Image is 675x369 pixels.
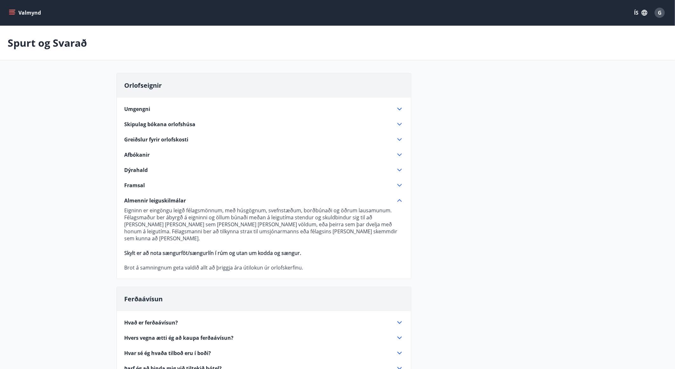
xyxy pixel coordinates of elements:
[125,121,196,128] span: Skipulag bókana orlofshúsa
[125,264,403,271] p: Brot á samningnum geta valdið allt að þriggja ára útilokun úr orlofskerfinu.
[125,167,148,174] span: Dýrahald
[125,181,403,189] div: Framsal
[125,166,403,174] div: Dýrahald
[125,197,403,204] div: Almennir leiguskilmálar
[125,319,178,326] span: Hvað er ferðaávísun?
[631,7,651,18] button: ÍS
[125,151,150,158] span: Afbókanir
[125,81,162,90] span: Orlofseignir
[125,350,211,357] span: Hvar sé ég hvaða tilboð eru í boði?
[125,249,301,256] strong: Skylt er að nota sængurföt/sængurlín í rúm og utan um kodda og sængur.
[125,295,163,303] span: Ferðaávísun
[125,207,403,242] p: Eigninn er eingöngu leigð félagsmönnum, með húsgögnum, svefnstæðum, borðbúnaði og öðrum lausamunu...
[125,136,189,143] span: Greiðslur fyrir orlofskosti
[125,105,403,113] div: Umgengni
[125,151,403,159] div: Afbókanir
[125,349,403,357] div: Hvar sé ég hvaða tilboð eru í boði?
[125,136,403,143] div: Greiðslur fyrir orlofskosti
[125,182,145,189] span: Framsal
[125,120,403,128] div: Skipulag bókana orlofshúsa
[125,319,403,326] div: Hvað er ferðaávísun?
[125,334,403,342] div: Hvers vegna ætti ég að kaupa ferðaávísun?
[658,9,662,16] span: G
[125,334,234,341] span: Hvers vegna ætti ég að kaupa ferðaávísun?
[125,106,151,113] span: Umgengni
[125,197,186,204] span: Almennir leiguskilmálar
[8,36,87,50] p: Spurt og Svarað
[8,7,44,18] button: menu
[652,5,667,20] button: G
[125,204,403,271] div: Almennir leiguskilmálar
